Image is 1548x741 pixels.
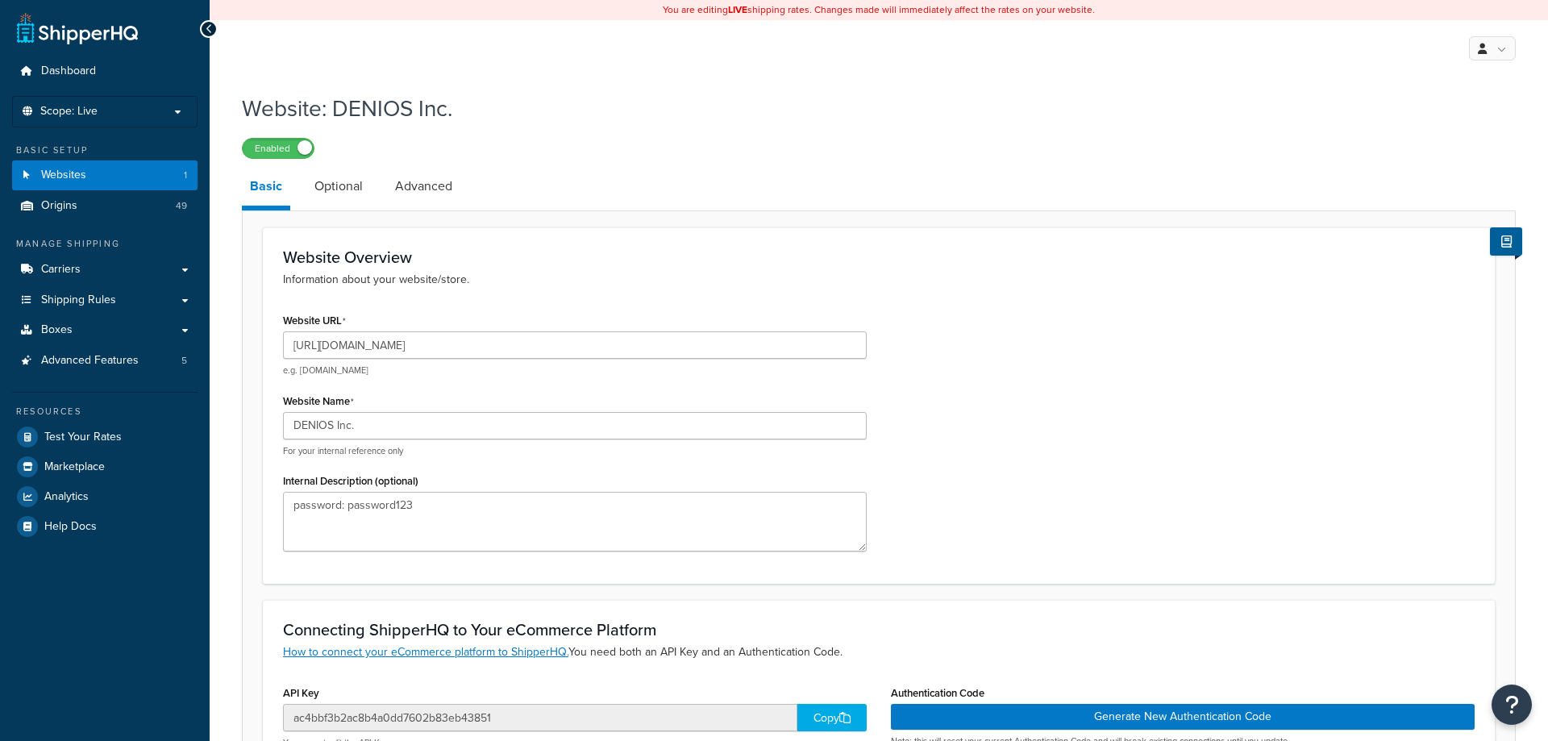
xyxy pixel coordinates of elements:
[283,364,867,377] p: e.g. [DOMAIN_NAME]
[12,144,198,157] div: Basic Setup
[44,520,97,534] span: Help Docs
[891,704,1475,730] button: Generate New Authentication Code
[184,169,187,182] span: 1
[176,199,187,213] span: 49
[44,490,89,504] span: Analytics
[728,2,747,17] b: LIVE
[283,445,867,457] p: For your internal reference only
[41,323,73,337] span: Boxes
[12,482,198,511] a: Analytics
[283,643,1475,661] p: You need both an API Key and an Authentication Code.
[41,199,77,213] span: Origins
[44,460,105,474] span: Marketplace
[283,475,418,487] label: Internal Description (optional)
[1490,227,1522,256] button: Show Help Docs
[12,255,198,285] a: Carriers
[12,56,198,86] a: Dashboard
[40,105,98,119] span: Scope: Live
[283,314,346,327] label: Website URL
[243,139,314,158] label: Enabled
[12,423,198,452] a: Test Your Rates
[44,431,122,444] span: Test Your Rates
[41,263,81,277] span: Carriers
[181,354,187,368] span: 5
[797,704,867,731] div: Copy
[283,643,568,660] a: How to connect your eCommerce platform to ShipperHQ.
[12,405,198,418] div: Resources
[891,687,984,699] label: Authentication Code
[12,160,198,190] li: Websites
[41,354,139,368] span: Advanced Features
[306,167,371,206] a: Optional
[12,452,198,481] a: Marketplace
[12,346,198,376] a: Advanced Features5
[242,93,1496,124] h1: Website: DENIOS Inc.
[387,167,460,206] a: Advanced
[283,687,319,699] label: API Key
[12,160,198,190] a: Websites1
[12,191,198,221] a: Origins49
[12,237,198,251] div: Manage Shipping
[41,293,116,307] span: Shipping Rules
[1492,685,1532,725] button: Open Resource Center
[12,191,198,221] li: Origins
[12,512,198,541] a: Help Docs
[12,285,198,315] a: Shipping Rules
[41,65,96,78] span: Dashboard
[283,271,1475,289] p: Information about your website/store.
[283,621,1475,639] h3: Connecting ShipperHQ to Your eCommerce Platform
[283,395,354,408] label: Website Name
[12,346,198,376] li: Advanced Features
[283,248,1475,266] h3: Website Overview
[242,167,290,210] a: Basic
[41,169,86,182] span: Websites
[283,492,867,552] textarea: password: password123
[12,315,198,345] a: Boxes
